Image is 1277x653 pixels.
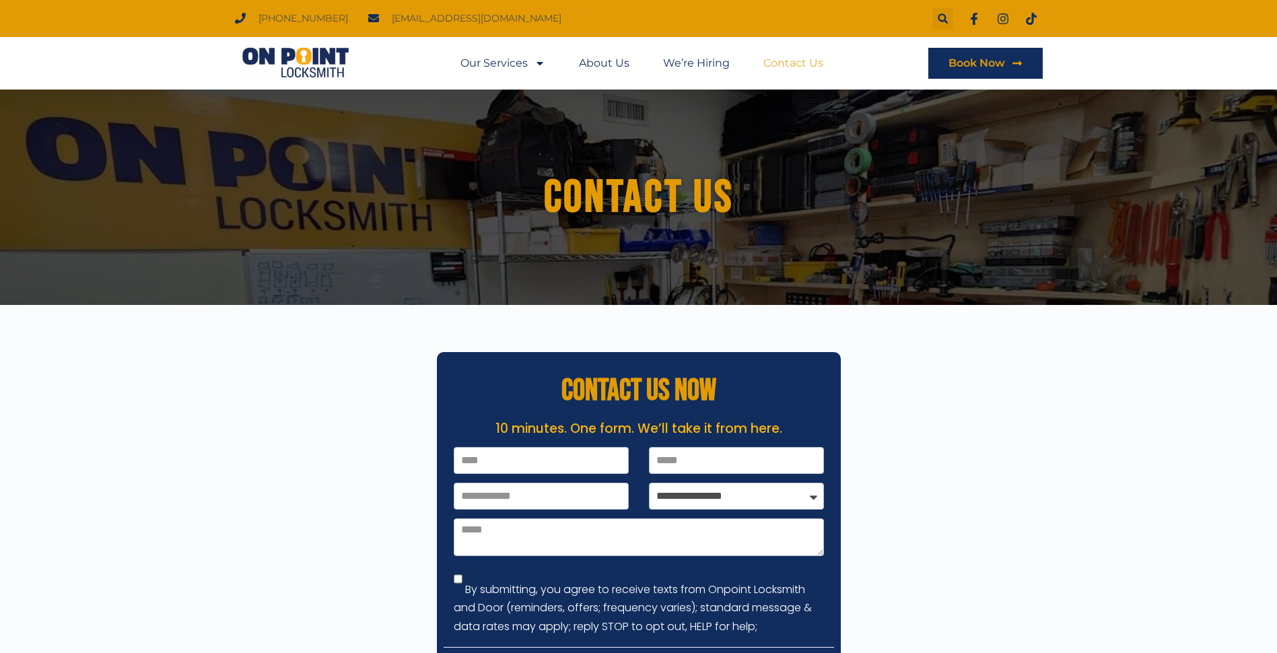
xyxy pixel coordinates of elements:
[444,419,834,439] p: 10 minutes. One form. We’ll take it from here.
[388,9,561,28] span: [EMAIL_ADDRESS][DOMAIN_NAME]
[262,172,1016,223] h1: Contact us
[948,58,1005,69] span: Book Now
[663,48,730,79] a: We’re Hiring
[460,48,823,79] nav: Menu
[928,48,1043,79] a: Book Now
[932,8,953,29] div: Search
[763,48,823,79] a: Contact Us
[579,48,629,79] a: About Us
[454,582,812,633] label: By submitting, you agree to receive texts from Onpoint Locksmith and Door (reminders, offers; fre...
[255,9,348,28] span: [PHONE_NUMBER]
[444,376,834,406] h2: CONTACT US NOW
[460,48,545,79] a: Our Services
